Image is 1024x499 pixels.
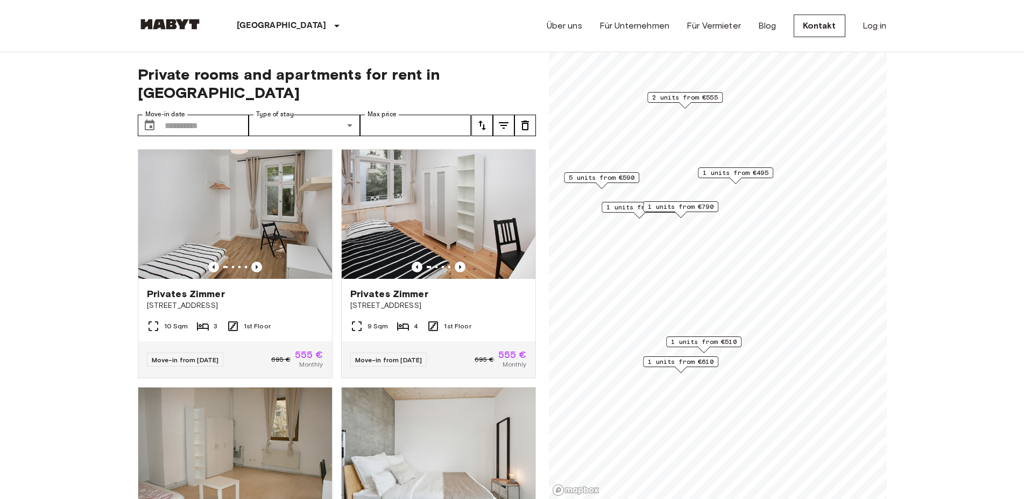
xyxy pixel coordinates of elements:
button: tune [493,115,514,136]
button: tune [514,115,536,136]
span: 695 € [271,355,291,364]
a: Blog [758,19,776,32]
span: Monthly [299,360,323,369]
a: Marketing picture of unit DE-01-232-03MPrevious imagePrevious imagePrivates Zimmer[STREET_ADDRESS... [341,149,536,378]
a: Log in [863,19,887,32]
div: Map marker [698,167,773,184]
button: tune [471,115,493,136]
span: 1 units from €610 [648,357,714,367]
span: 1st Floor [244,321,271,331]
span: 1 units from €495 [703,168,768,178]
span: 555 € [295,350,323,360]
label: Type of stay [256,110,294,119]
a: Mapbox logo [552,484,599,496]
button: Previous image [455,262,465,272]
a: Kontakt [794,15,845,37]
span: Move-in from [DATE] [355,356,422,364]
img: Marketing picture of unit DE-01-232-03M [342,150,535,279]
a: Für Vermieter [687,19,741,32]
div: Map marker [647,92,723,109]
span: [STREET_ADDRESS] [350,300,527,311]
span: Move-in from [DATE] [152,356,219,364]
span: 5 units from €590 [569,173,634,182]
img: Marketing picture of unit DE-01-233-02M [138,150,332,279]
button: Previous image [251,262,262,272]
div: Map marker [602,202,677,219]
span: 1st Floor [444,321,471,331]
span: 1 units from €790 [648,202,714,212]
span: 2 units from €555 [652,93,718,102]
p: [GEOGRAPHIC_DATA] [237,19,327,32]
span: 1 units from €565 [606,202,672,212]
span: Privates Zimmer [147,287,225,300]
span: 3 [214,321,217,331]
span: 9 Sqm [368,321,389,331]
button: Choose date [139,115,160,136]
label: Max price [368,110,397,119]
div: Map marker [643,356,718,373]
span: 1 units from €510 [671,337,737,347]
div: Map marker [666,336,741,353]
button: Previous image [208,262,219,272]
a: Für Unternehmen [599,19,669,32]
a: Über uns [547,19,582,32]
span: Privates Zimmer [350,287,428,300]
div: Map marker [564,172,639,189]
div: Map marker [643,201,718,218]
span: Private rooms and apartments for rent in [GEOGRAPHIC_DATA] [138,65,536,102]
a: Marketing picture of unit DE-01-233-02MPrevious imagePrevious imagePrivates Zimmer[STREET_ADDRESS... [138,149,333,378]
span: 695 € [475,355,494,364]
span: [STREET_ADDRESS] [147,300,323,311]
button: Previous image [412,262,422,272]
img: Habyt [138,19,202,30]
label: Move-in date [145,110,185,119]
span: 4 [414,321,418,331]
span: 555 € [498,350,527,360]
span: 10 Sqm [164,321,188,331]
span: Monthly [503,360,526,369]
